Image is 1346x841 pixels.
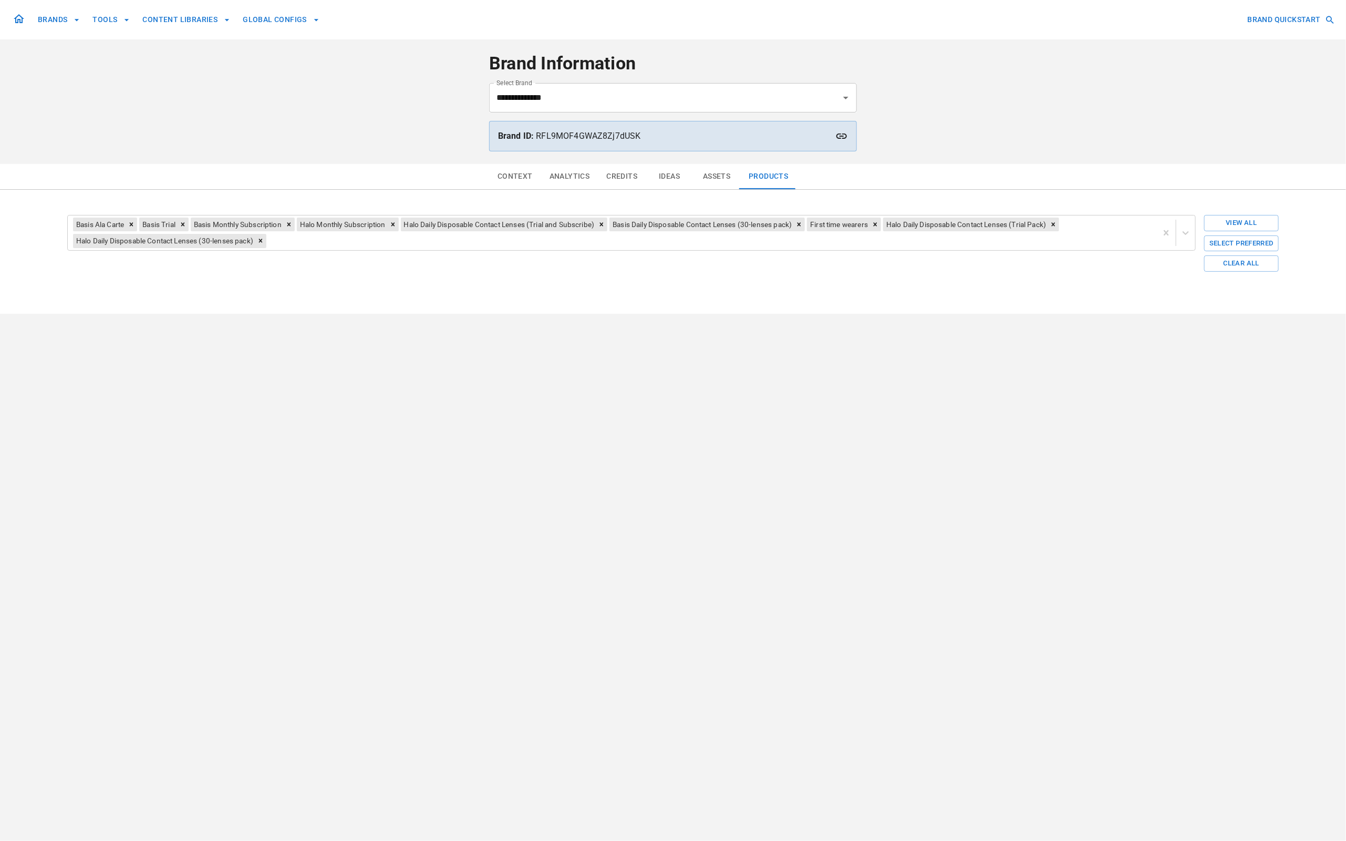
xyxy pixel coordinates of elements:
[387,218,399,231] div: Remove Halo Monthly Subscription
[283,218,295,231] div: Remove Basis Monthly Subscription
[869,218,881,231] div: Remove First time wearers
[255,234,266,248] div: Remove Halo Daily Disposable Contact Lenses (30-lenses pack)
[1244,10,1338,29] button: BRAND QUICKSTART
[793,218,805,231] div: Remove Basis Daily Disposable Contact Lenses (30-lenses pack)
[489,53,857,75] h4: Brand Information
[297,218,387,231] div: Halo Monthly Subscription
[596,218,607,231] div: Remove Halo Daily Disposable Contact Lenses (Trial and Subscribe)
[541,164,598,189] button: Analytics
[693,164,740,189] button: Assets
[1204,215,1279,231] button: View All
[401,218,596,231] div: Halo Daily Disposable Contact Lenses (Trial and Subscribe)
[88,10,134,29] button: TOOLS
[1204,235,1279,252] button: Select Preferred
[807,218,869,231] div: First time wearers
[498,131,534,141] strong: Brand ID:
[239,10,324,29] button: GLOBAL CONFIGS
[1048,218,1059,231] div: Remove Halo Daily Disposable Contact Lenses (Trial Pack)
[489,164,541,189] button: Context
[883,218,1048,231] div: Halo Daily Disposable Contact Lenses (Trial Pack)
[609,218,793,231] div: Basis Daily Disposable Contact Lenses (30-lenses pack)
[139,218,177,231] div: Basis Trial
[138,10,234,29] button: CONTENT LIBRARIES
[177,218,189,231] div: Remove Basis Trial
[498,130,848,142] p: RFL9MOF4GWAZ8Zj7dUSK
[126,218,137,231] div: Remove Basis Ala Carte
[1204,255,1279,272] button: Clear All
[838,90,853,105] button: Open
[646,164,693,189] button: Ideas
[34,10,84,29] button: BRANDS
[73,218,126,231] div: Basis Ala Carte
[740,164,796,189] button: Products
[73,234,255,248] div: Halo Daily Disposable Contact Lenses (30-lenses pack)
[496,78,532,87] label: Select Brand
[598,164,646,189] button: Credits
[191,218,283,231] div: Basis Monthly Subscription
